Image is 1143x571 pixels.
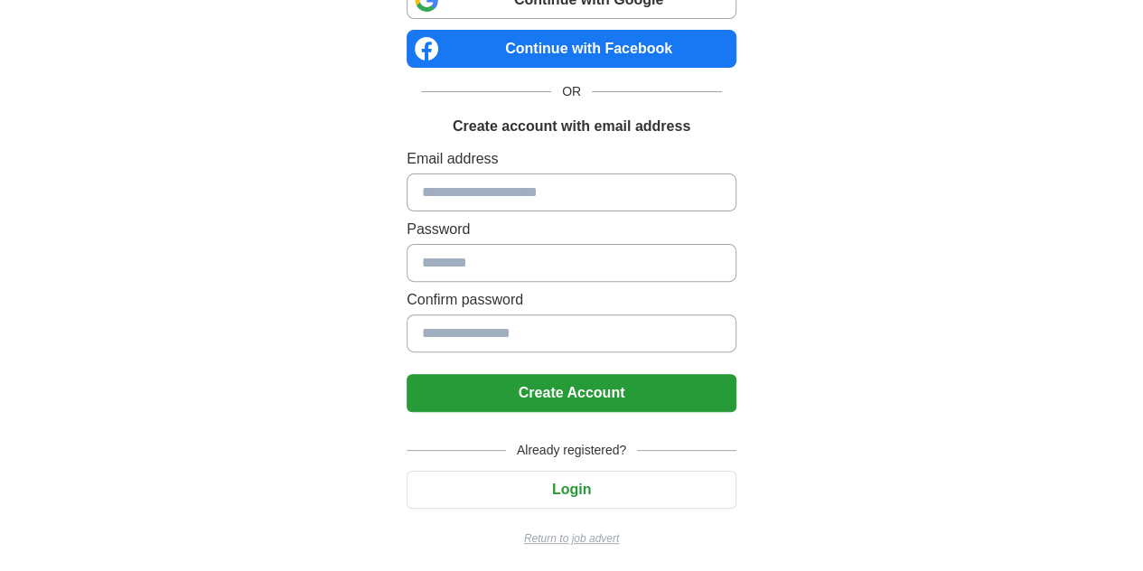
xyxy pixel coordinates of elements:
[453,116,690,137] h1: Create account with email address
[407,471,736,509] button: Login
[407,530,736,547] a: Return to job advert
[551,82,592,101] span: OR
[407,30,736,68] a: Continue with Facebook
[407,148,736,170] label: Email address
[407,289,736,311] label: Confirm password
[506,441,637,460] span: Already registered?
[407,219,736,240] label: Password
[407,374,736,412] button: Create Account
[407,482,736,497] a: Login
